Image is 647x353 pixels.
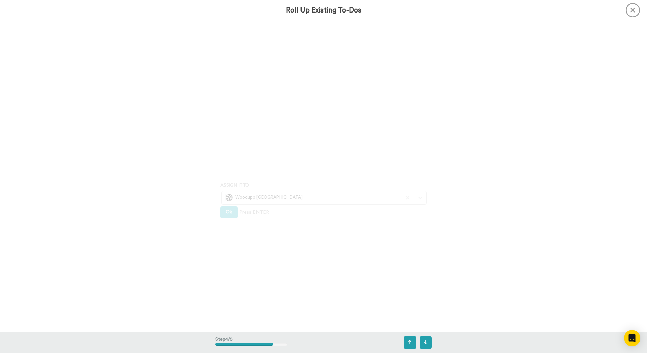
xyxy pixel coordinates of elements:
div: Woodupp [GEOGRAPHIC_DATA] [225,193,398,202]
span: Ok [226,210,232,214]
h4: Assign It To [220,182,427,187]
span: Press ENTER [239,209,269,216]
img: 0334ca18-ccae-493e-a487-743b388a9c50-1742477585.jpg [225,193,233,202]
div: Step 4 / 5 [215,333,287,352]
div: Open Intercom Messenger [624,330,640,346]
h3: Roll Up Existing To-Dos [286,6,361,14]
button: Ok [220,206,238,218]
